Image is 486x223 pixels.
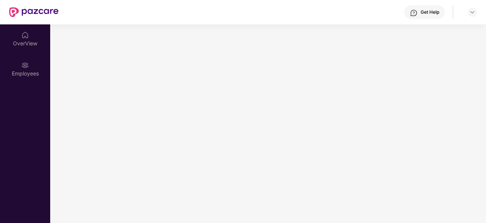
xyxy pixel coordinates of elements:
[21,61,29,69] img: svg+xml;base64,PHN2ZyBpZD0iRW1wbG95ZWVzIiB4bWxucz0iaHR0cDovL3d3dy53My5vcmcvMjAwMC9zdmciIHdpZHRoPS...
[21,31,29,39] img: svg+xml;base64,PHN2ZyBpZD0iSG9tZSIgeG1sbnM9Imh0dHA6Ly93d3cudzMub3JnLzIwMDAvc3ZnIiB3aWR0aD0iMjAiIG...
[410,9,418,17] img: svg+xml;base64,PHN2ZyBpZD0iSGVscC0zMngzMiIgeG1sbnM9Imh0dHA6Ly93d3cudzMub3JnLzIwMDAvc3ZnIiB3aWR0aD...
[9,7,59,17] img: New Pazcare Logo
[421,9,439,15] div: Get Help
[469,9,475,15] img: svg+xml;base64,PHN2ZyBpZD0iRHJvcGRvd24tMzJ4MzIiIHhtbG5zPSJodHRwOi8vd3d3LnczLm9yZy8yMDAwL3N2ZyIgd2...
